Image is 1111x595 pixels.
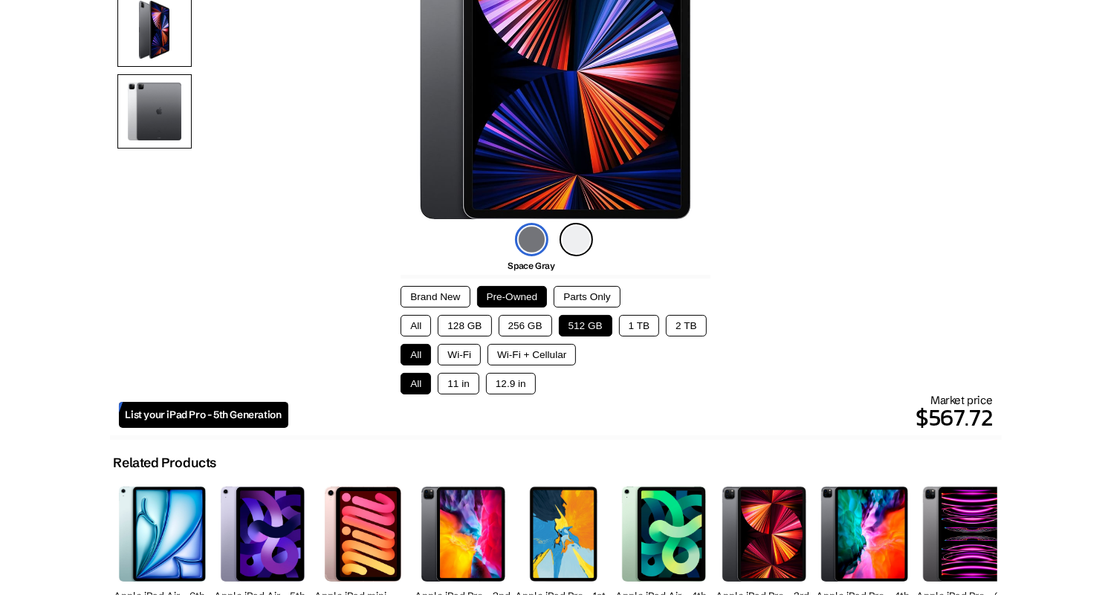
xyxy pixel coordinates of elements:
button: Parts Only [554,286,620,308]
img: space-gray-icon [515,223,548,256]
img: iPad Pro (2nd Generation) [421,487,505,581]
img: iPad Pro (3rd Generation) [722,487,806,581]
img: iPad Pro (6th Generation) [923,487,1007,581]
button: Wi-Fi [438,344,481,365]
span: Space Gray [508,260,554,271]
img: iPad mini (6th Generation) [325,487,401,581]
button: Wi-Fi + Cellular [488,344,576,365]
button: 11 in [438,373,479,394]
button: 2 TB [666,315,706,336]
img: iPad Pro (4th Generation) [821,487,907,581]
img: iPad Air (6th Generation) [119,487,205,581]
button: Brand New [401,286,470,308]
img: iPad Air (5th Generation) [622,487,705,581]
button: 512 GB [559,315,612,336]
span: List your iPad Pro - 5th Generation [126,409,282,421]
h2: Related Products [114,455,217,471]
button: 12.9 in [486,373,536,394]
img: silver-icon [560,223,593,256]
button: 256 GB [499,315,552,336]
a: List your iPad Pro - 5th Generation [119,402,288,428]
p: $567.72 [288,400,993,435]
button: Pre-Owned [477,286,548,308]
button: All [401,315,431,336]
img: Both [117,74,192,149]
img: iPad Pro (1st Generation) [530,487,598,581]
img: iPad Air (5th Generation) [221,487,304,581]
button: All [401,344,431,365]
button: All [401,373,431,394]
div: Market price [288,393,993,435]
button: 1 TB [619,315,659,336]
button: 128 GB [438,315,491,336]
